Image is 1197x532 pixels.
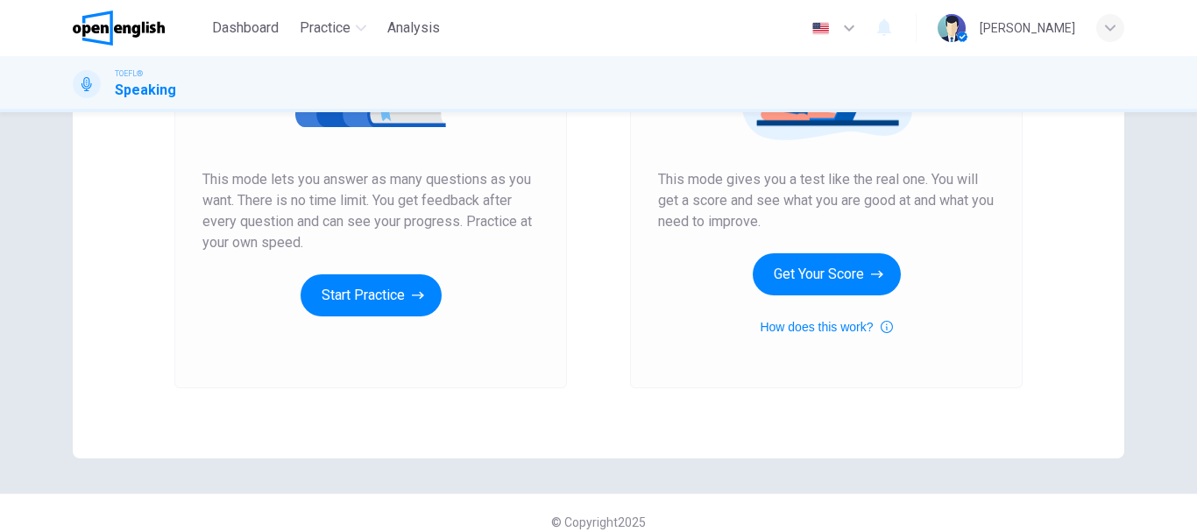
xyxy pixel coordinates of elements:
[980,18,1075,39] div: [PERSON_NAME]
[115,67,143,80] span: TOEFL®
[73,11,205,46] a: OpenEnglish logo
[760,316,892,337] button: How does this work?
[301,274,442,316] button: Start Practice
[810,22,832,35] img: en
[387,18,440,39] span: Analysis
[205,12,286,44] button: Dashboard
[380,12,447,44] button: Analysis
[658,169,995,232] span: This mode gives you a test like the real one. You will get a score and see what you are good at a...
[73,11,165,46] img: OpenEnglish logo
[551,515,646,529] span: © Copyright 2025
[115,80,176,101] h1: Speaking
[753,253,901,295] button: Get Your Score
[300,18,351,39] span: Practice
[293,12,373,44] button: Practice
[938,14,966,42] img: Profile picture
[202,169,539,253] span: This mode lets you answer as many questions as you want. There is no time limit. You get feedback...
[212,18,279,39] span: Dashboard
